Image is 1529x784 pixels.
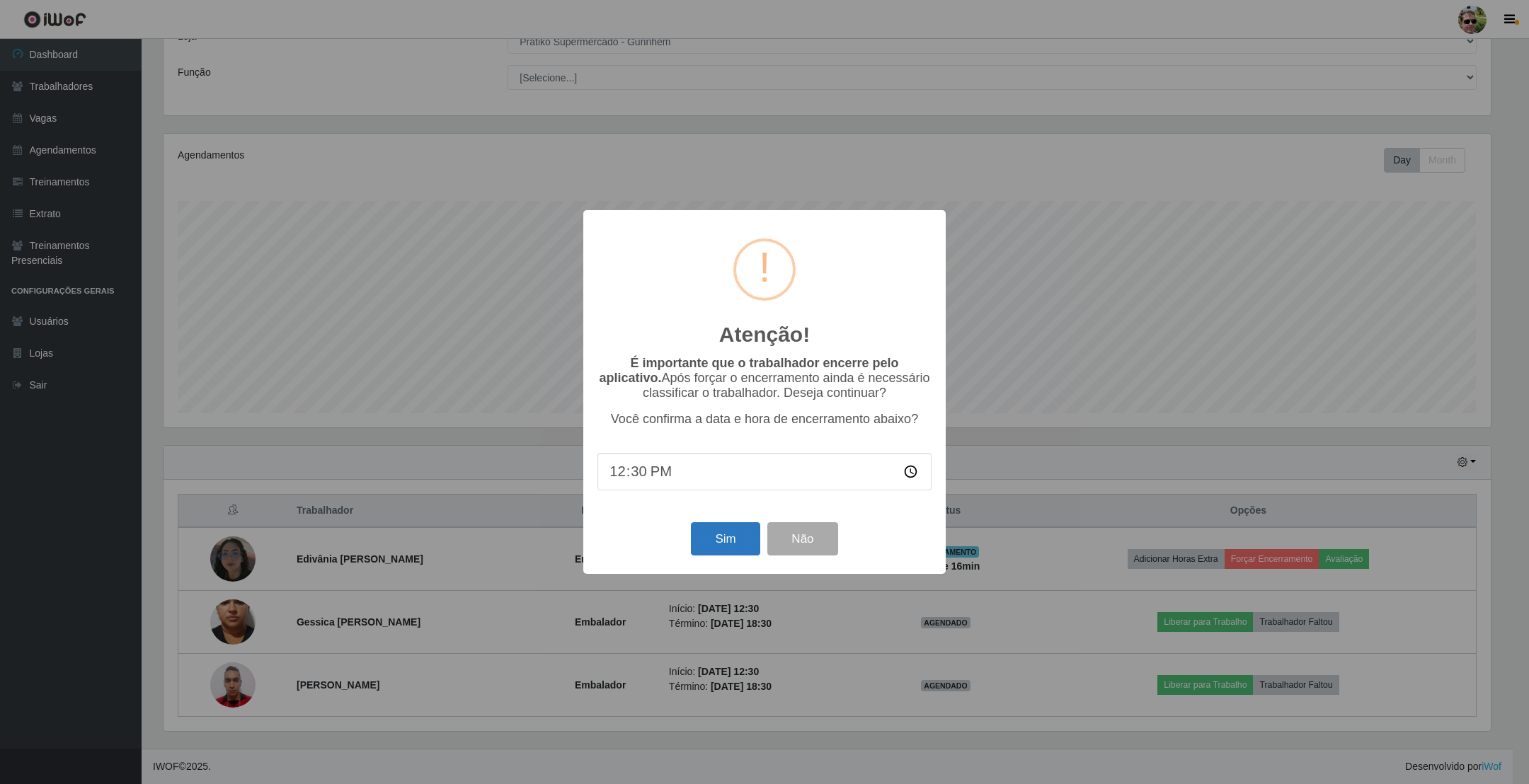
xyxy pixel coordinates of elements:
[597,412,932,427] p: Você confirma a data e hora de encerramento abaixo?
[599,356,898,385] b: É importante que o trabalhador encerre pelo aplicativo.
[767,522,837,555] button: Não
[597,356,932,400] p: Após forçar o encerramento ainda é necessário classificar o trabalhador. Deseja continuar?
[719,322,810,347] h2: Atenção!
[691,522,760,555] button: Sim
